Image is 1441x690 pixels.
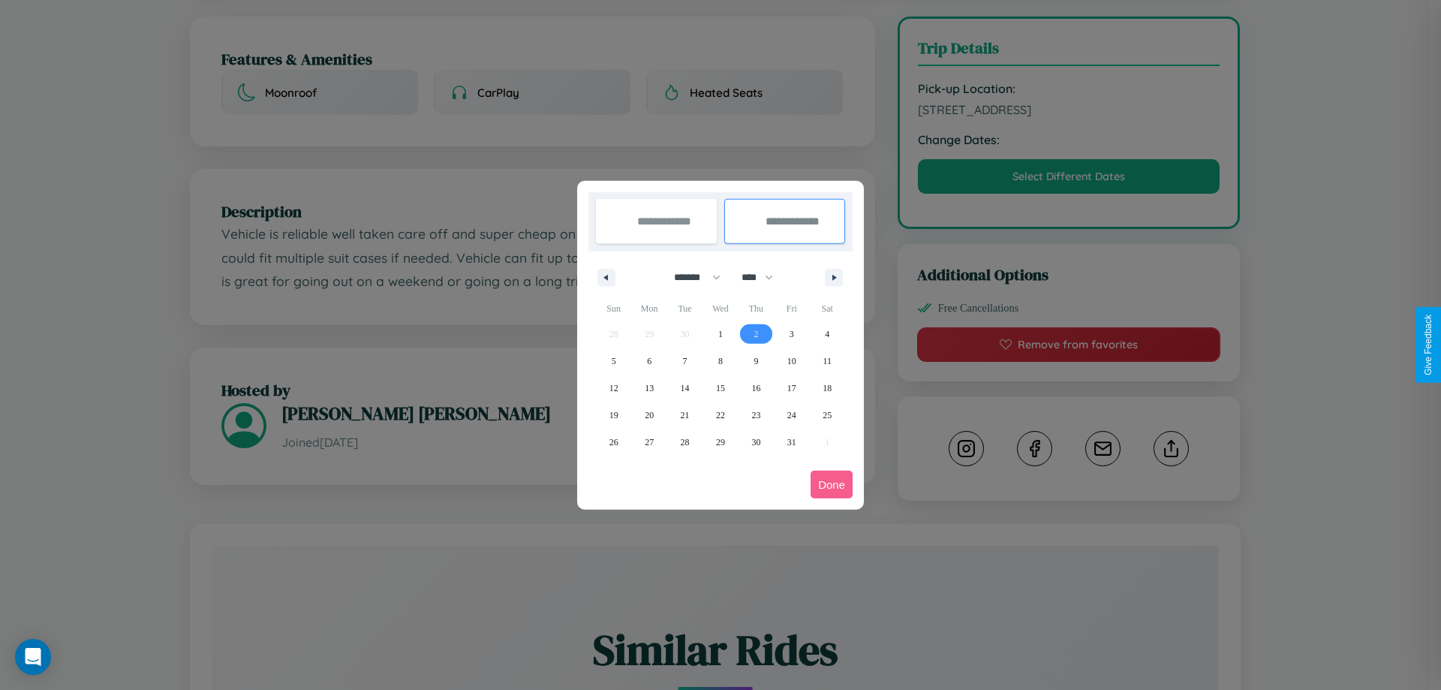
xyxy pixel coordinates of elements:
span: 3 [790,321,794,348]
button: Done [811,471,853,499]
span: 1 [718,321,723,348]
button: 24 [774,402,809,429]
button: 28 [667,429,702,456]
span: 27 [645,429,654,456]
button: 21 [667,402,702,429]
button: 31 [774,429,809,456]
span: 19 [609,402,618,429]
button: 11 [810,348,845,375]
span: 5 [612,348,616,375]
span: 10 [787,348,796,375]
button: 9 [739,348,774,375]
span: 20 [645,402,654,429]
span: Sat [810,297,845,321]
span: Tue [667,297,702,321]
span: 9 [754,348,758,375]
button: 19 [596,402,631,429]
button: 18 [810,375,845,402]
span: 6 [647,348,651,375]
button: 1 [702,321,738,348]
span: 15 [716,375,725,402]
span: 21 [681,402,690,429]
button: 29 [702,429,738,456]
button: 4 [810,321,845,348]
button: 2 [739,321,774,348]
span: 23 [751,402,760,429]
span: 16 [751,375,760,402]
span: Fri [774,297,809,321]
button: 7 [667,348,702,375]
span: 17 [787,375,796,402]
span: 30 [751,429,760,456]
button: 20 [631,402,666,429]
button: 5 [596,348,631,375]
div: Give Feedback [1423,315,1433,375]
button: 6 [631,348,666,375]
button: 12 [596,375,631,402]
span: 13 [645,375,654,402]
span: 28 [681,429,690,456]
span: 14 [681,375,690,402]
span: 8 [718,348,723,375]
button: 25 [810,402,845,429]
span: 22 [716,402,725,429]
button: 14 [667,375,702,402]
span: Thu [739,297,774,321]
button: 23 [739,402,774,429]
span: Wed [702,297,738,321]
span: Mon [631,297,666,321]
span: 25 [823,402,832,429]
span: 26 [609,429,618,456]
div: Open Intercom Messenger [15,639,51,675]
button: 15 [702,375,738,402]
button: 13 [631,375,666,402]
button: 17 [774,375,809,402]
button: 10 [774,348,809,375]
button: 8 [702,348,738,375]
button: 22 [702,402,738,429]
span: 12 [609,375,618,402]
span: 18 [823,375,832,402]
span: 4 [825,321,829,348]
button: 16 [739,375,774,402]
button: 30 [739,429,774,456]
button: 27 [631,429,666,456]
button: 3 [774,321,809,348]
span: 11 [823,348,832,375]
span: 2 [754,321,758,348]
span: 24 [787,402,796,429]
button: 26 [596,429,631,456]
span: 29 [716,429,725,456]
span: Sun [596,297,631,321]
span: 7 [683,348,687,375]
span: 31 [787,429,796,456]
